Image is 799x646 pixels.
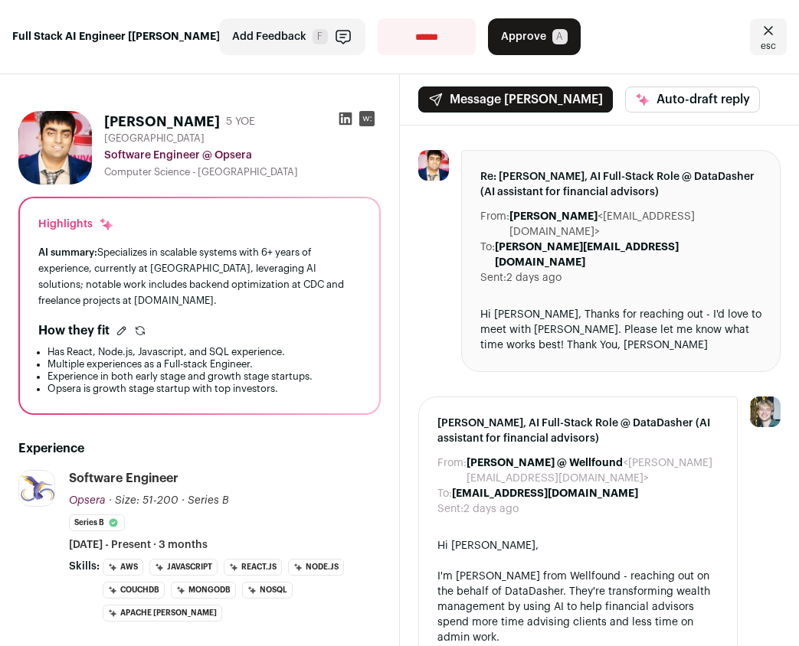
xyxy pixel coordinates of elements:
[761,40,776,52] span: esc
[480,240,495,270] dt: To:
[506,270,562,285] dd: 2 days ago
[38,321,110,340] h2: How they fit
[625,86,760,113] button: Auto-draft reply
[38,244,361,309] div: Specializes in scalable systems with 6+ years of experience, currently at [GEOGRAPHIC_DATA], leve...
[103,605,222,622] li: Apache [PERSON_NAME]
[69,514,125,531] li: Series B
[495,242,679,268] b: [PERSON_NAME][EMAIL_ADDRESS][DOMAIN_NAME]
[488,18,581,55] button: Approve A
[750,396,781,427] img: 6494470-medium_jpg
[104,148,381,163] div: Software Engineer @ Opsera
[149,559,218,576] li: JavaScript
[452,488,638,499] b: [EMAIL_ADDRESS][DOMAIN_NAME]
[437,455,467,486] dt: From:
[47,358,361,370] li: Multiple experiences as a Full-stack Engineer.
[313,29,328,44] span: F
[242,582,293,599] li: NoSQL
[188,495,229,506] span: Series B
[437,501,463,517] dt: Sent:
[38,247,97,257] span: AI summary:
[104,132,205,145] span: [GEOGRAPHIC_DATA]
[480,270,506,285] dt: Sent:
[19,471,54,506] img: 041af7e57b4c347226654e83d10af546aba642492a19f3b44bc79e0959a6e822.jpg
[467,455,719,486] dd: <[PERSON_NAME][EMAIL_ADDRESS][DOMAIN_NAME]>
[467,458,623,468] b: [PERSON_NAME] @ Wellfound
[103,559,143,576] li: AWS
[18,439,381,458] h2: Experience
[418,150,449,181] img: 1adf528943382da7aa5e138b4193185cc318304e84a42377b603e350b1d3f564
[18,111,92,184] img: 1adf528943382da7aa5e138b4193185cc318304e84a42377b603e350b1d3f564
[480,169,762,200] span: Re: [PERSON_NAME], AI Full-Stack Role @ DataDasher (AI assistant for financial advisors)
[12,29,254,44] strong: Full Stack AI Engineer [[PERSON_NAME]}: 1 of 1
[437,486,452,501] dt: To:
[182,493,185,508] span: ·
[109,495,178,506] span: · Size: 51-200
[437,569,719,645] div: I'm [PERSON_NAME] from Wellfound - reaching out on the behalf of DataDasher. They're transforming...
[69,470,178,487] div: Software Engineer
[463,501,519,517] dd: 2 days ago
[103,582,165,599] li: CouchDB
[104,111,220,132] h1: [PERSON_NAME]
[104,166,381,178] div: Computer Science - [GEOGRAPHIC_DATA]
[47,346,361,358] li: Has React, Node.js, Javascript, and SQL experience.
[509,209,762,240] dd: <[EMAIL_ADDRESS][DOMAIN_NAME]>
[437,416,719,446] span: [PERSON_NAME], AI Full-Stack Role @ DataDasher (AI assistant for financial advisors)
[288,559,344,576] li: Node.js
[219,18,365,55] button: Add Feedback F
[750,18,787,55] a: Close
[69,537,208,553] span: [DATE] - Present · 3 months
[480,209,509,240] dt: From:
[501,29,546,44] span: Approve
[226,114,255,129] div: 5 YOE
[418,86,613,113] button: Message [PERSON_NAME]
[437,538,719,553] div: Hi [PERSON_NAME],
[509,211,598,222] b: [PERSON_NAME]
[47,370,361,383] li: Experience in both early stage and growth stage startups.
[47,383,361,395] li: Opsera is growth stage startup with top investors.
[69,495,106,506] span: Opsera
[480,307,762,353] div: Hi [PERSON_NAME], Thanks for reaching out - I'd love to meet with [PERSON_NAME]. Please let me kn...
[232,29,306,44] span: Add Feedback
[171,582,236,599] li: MongoDB
[38,217,114,232] div: Highlights
[224,559,282,576] li: React.js
[69,559,100,574] span: Skills:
